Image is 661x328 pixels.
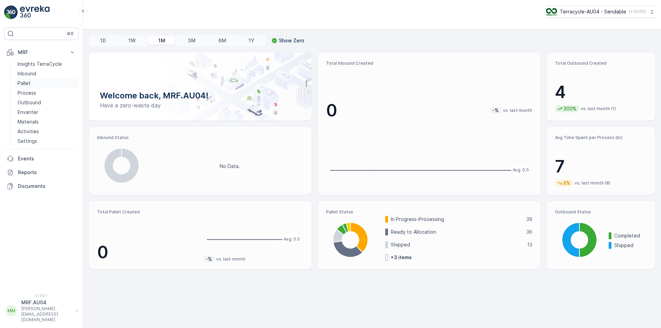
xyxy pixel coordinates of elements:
[18,49,65,56] p: MRF
[326,209,532,215] p: Pallet Status
[18,183,76,190] p: Documents
[188,37,196,44] p: 3M
[15,69,78,78] a: Inbound
[220,163,240,170] p: No Data.
[555,156,647,177] p: 7
[4,45,78,59] button: MRF
[575,180,610,186] p: vs. last month (8)
[629,9,646,14] p: ( +10:00 )
[326,100,337,121] p: 0
[18,155,76,162] p: Events
[15,117,78,127] a: Materials
[20,6,50,19] img: logo_light-DOdMpM7g.png
[279,37,304,44] p: Show Zero
[67,31,74,36] p: ⌘B
[97,209,197,215] p: Total Pallet Created
[555,82,647,103] p: 4
[563,105,577,112] p: 300%
[97,135,303,140] p: Inbound Status
[218,37,226,44] p: 6M
[18,70,36,77] p: Inbound
[18,118,39,125] p: Materials
[6,305,17,316] div: MM
[526,216,532,223] p: 39
[555,209,647,215] p: Outbound Status
[15,88,78,98] a: Process
[15,127,78,136] a: Activities
[97,242,197,263] p: 0
[4,152,78,166] a: Events
[4,299,78,322] button: MMMRF.AU04[PERSON_NAME][EMAIL_ADDRESS][DOMAIN_NAME]
[326,61,532,66] p: Total Inbound Created
[18,89,36,96] p: Process
[15,107,78,117] a: Envanter
[563,180,571,187] p: 8%
[555,135,647,140] p: Avg Time Spent per Process (hr)
[100,101,301,109] p: Have a zero-waste day
[614,232,647,239] p: Completed
[100,90,301,101] p: Welcome back, MRF.AU04!
[4,6,18,19] img: logo
[391,254,412,261] p: + 3 items
[4,294,78,298] span: v 1.50.1
[581,106,616,112] p: vs. last month (1)
[205,256,213,263] p: -%
[527,241,532,248] p: 13
[391,229,522,235] p: Ready to Allocation
[18,109,38,116] p: Envanter
[391,241,523,248] p: Shipped
[18,80,31,87] p: Pallet
[21,299,72,306] p: MRF.AU04
[391,216,522,223] p: In Progress-Processing
[546,8,557,15] img: terracycle_logo.png
[128,37,136,44] p: 1W
[15,136,78,146] a: Settings
[614,242,647,249] p: Shipped
[526,229,532,235] p: 36
[546,6,655,18] button: Terracycle-AU04 - Sendable(+10:00)
[15,98,78,107] a: Outbound
[216,256,245,262] p: vs. last month
[18,99,41,106] p: Outbound
[158,37,165,44] p: 1M
[18,138,37,145] p: Settings
[560,8,626,15] p: Terracycle-AU04 - Sendable
[21,306,72,322] p: [PERSON_NAME][EMAIL_ADDRESS][DOMAIN_NAME]
[18,169,76,176] p: Reports
[492,107,500,114] p: -%
[15,78,78,88] a: Pallet
[503,108,532,113] p: vs. last month
[18,61,62,67] p: Insights TerraCycle
[249,37,254,44] p: 1Y
[100,37,106,44] p: 1D
[4,166,78,179] a: Reports
[4,179,78,193] a: Documents
[18,128,39,135] p: Activities
[555,61,647,66] p: Total Outbound Created
[15,59,78,69] a: Insights TerraCycle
